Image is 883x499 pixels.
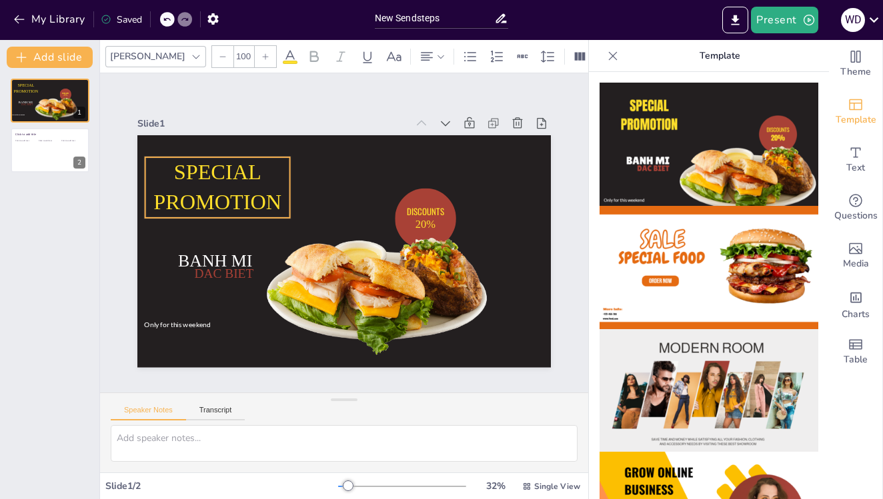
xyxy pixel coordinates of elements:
input: Insert title [375,9,495,28]
span: SPECIAL PROMOTION [14,83,39,93]
div: Saved [101,13,142,26]
div: 1 [73,107,85,119]
span: Media [843,256,869,271]
p: Template [624,40,816,72]
button: My Library [10,9,91,30]
img: thumb-3.png [600,329,818,452]
div: Change the overall theme [829,40,882,88]
span: Template [836,113,876,127]
span: Theme [840,65,871,79]
span: Click to add title [15,132,36,136]
button: Add slide [7,47,93,68]
span: Questions [834,209,878,223]
button: Present [751,7,818,33]
span: DAC BIET [194,266,253,280]
div: 2 [73,157,85,169]
div: Add ready made slides [829,88,882,136]
span: Table [844,352,868,367]
span: DAC BIET [21,103,33,106]
button: W d [841,7,865,33]
span: Single View [534,481,580,492]
span: BANH MI [178,252,252,270]
img: thumb-1.png [600,83,818,206]
div: W d [841,8,865,32]
div: Add text boxes [829,136,882,184]
span: DISCOUNTS [407,205,444,217]
span: SPECIAL PROMOTION [153,161,281,215]
div: [PERSON_NAME] [107,47,188,65]
img: thumb-2.png [600,206,818,329]
button: Transcript [186,406,245,420]
span: Only for this weekend [144,320,210,329]
span: Only for this weekend [12,114,25,115]
div: Add a table [829,328,882,376]
div: Add charts and graphs [829,280,882,328]
div: Slide 1 / 2 [105,480,338,492]
div: Slide 1 [137,117,407,130]
span: BANH MI [19,101,33,104]
span: Charts [842,307,870,322]
div: 32 % [480,480,512,492]
button: Export to PowerPoint [722,7,748,33]
div: 2 [11,128,89,172]
div: Add images, graphics, shapes or video [829,232,882,280]
div: Get real-time input from your audience [829,184,882,232]
div: Column Count [570,46,600,67]
span: Click to add text [39,139,52,141]
span: Text [846,161,865,175]
div: 1 [11,79,89,123]
span: Click to add text [15,139,29,141]
button: Speaker Notes [111,406,186,420]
